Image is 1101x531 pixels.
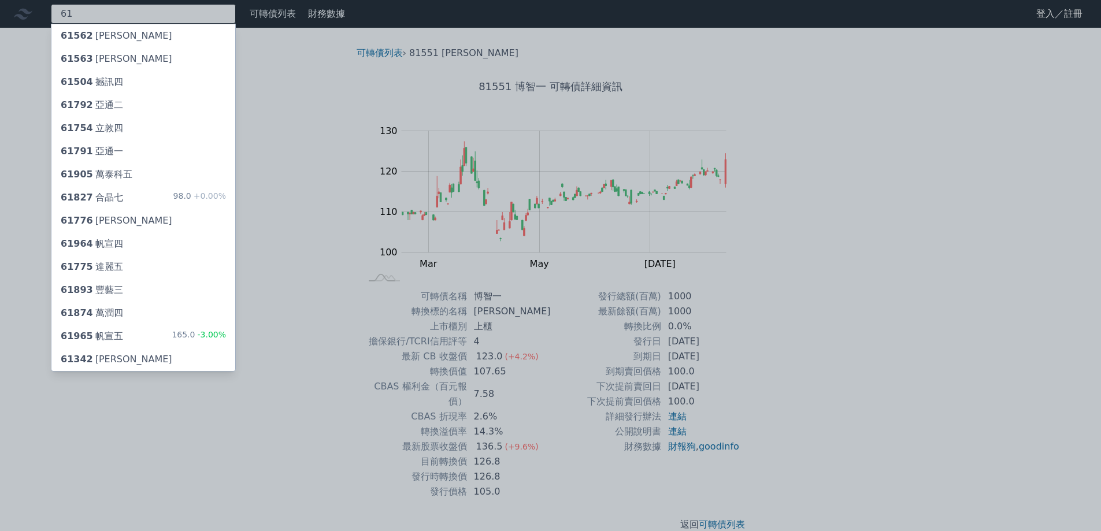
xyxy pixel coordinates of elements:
[51,117,235,140] a: 61754立敦四
[61,237,123,251] div: 帆宣四
[61,76,93,87] span: 61504
[61,169,93,180] span: 61905
[195,330,226,339] span: -3.00%
[61,168,132,181] div: 萬泰科五
[61,146,93,157] span: 61791
[51,94,235,117] a: 61792亞通二
[61,122,93,133] span: 61754
[51,70,235,94] a: 61504撼訊四
[61,238,93,249] span: 61964
[61,52,172,66] div: [PERSON_NAME]
[51,186,235,209] a: 61827合晶七 98.0+0.00%
[61,306,123,320] div: 萬潤四
[51,47,235,70] a: 61563[PERSON_NAME]
[61,215,93,226] span: 61776
[61,192,93,203] span: 61827
[61,191,123,205] div: 合晶七
[51,302,235,325] a: 61874萬潤四
[61,53,93,64] span: 61563
[61,99,93,110] span: 61792
[51,279,235,302] a: 61893豐藝三
[61,98,123,112] div: 亞通二
[61,352,172,366] div: [PERSON_NAME]
[51,325,235,348] a: 61965帆宣五 165.0-3.00%
[61,283,123,297] div: 豐藝三
[51,348,235,371] a: 61342[PERSON_NAME]
[61,121,123,135] div: 立敦四
[61,284,93,295] span: 61893
[61,331,93,341] span: 61965
[172,329,226,343] div: 165.0
[61,144,123,158] div: 亞通一
[61,261,93,272] span: 61775
[61,29,172,43] div: [PERSON_NAME]
[61,214,172,228] div: [PERSON_NAME]
[51,24,235,47] a: 61562[PERSON_NAME]
[51,140,235,163] a: 61791亞通一
[61,260,123,274] div: 達麗五
[173,191,226,205] div: 98.0
[191,191,226,200] span: +0.00%
[61,307,93,318] span: 61874
[61,30,93,41] span: 61562
[61,354,93,365] span: 61342
[51,232,235,255] a: 61964帆宣四
[61,75,123,89] div: 撼訊四
[51,209,235,232] a: 61776[PERSON_NAME]
[61,329,123,343] div: 帆宣五
[51,255,235,279] a: 61775達麗五
[51,163,235,186] a: 61905萬泰科五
